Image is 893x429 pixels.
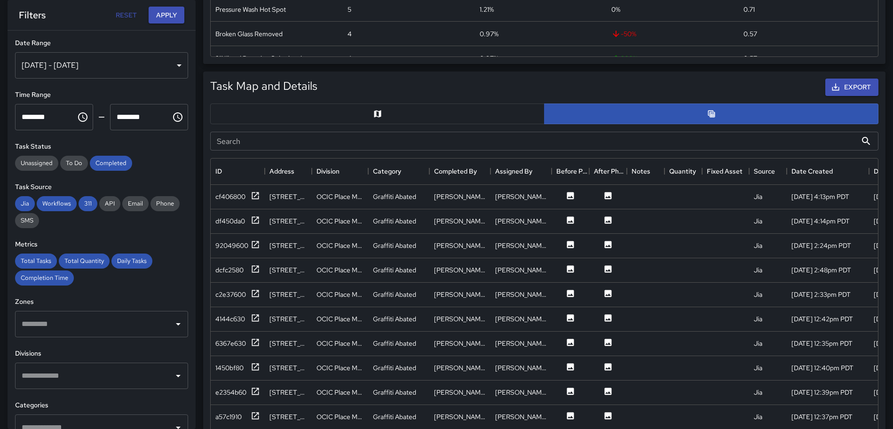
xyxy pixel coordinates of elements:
[316,241,364,250] div: OCIC Place Manager
[99,199,120,207] span: API
[373,314,416,324] div: Graffiti Abated
[269,241,307,250] div: 1016 Webster Street
[348,54,352,63] div: 4
[215,264,260,276] button: dcfc2580
[495,241,547,250] div: Sam Gonzalez
[373,265,416,275] div: Graffiti Abated
[215,158,222,184] div: ID
[434,290,486,299] div: Vann Lorm
[215,339,246,348] div: 6367e630
[749,158,787,184] div: Source
[316,216,364,226] div: OCIC Place Manager
[90,156,132,171] div: Completed
[373,363,416,373] div: Graffiti Abated
[743,5,755,14] div: 0.71
[79,199,97,207] span: 311
[215,241,248,250] div: 92049600
[215,192,245,201] div: cf406800
[743,29,757,39] div: 0.57
[495,363,547,373] div: Vann Lorm
[316,158,340,184] div: Division
[269,363,307,373] div: 59 10th Street
[791,241,851,250] div: 8/17/2025, 2:24pm PDT
[19,8,46,23] h6: Filters
[754,158,775,184] div: Source
[15,216,39,224] span: SMS
[495,388,547,397] div: Vann Lorm
[611,54,638,63] span: 300 %
[316,363,364,373] div: OCIC Place Manager
[707,109,716,119] svg: Table
[669,158,696,184] div: Quantity
[316,290,364,299] div: OCIC Place Manager
[111,257,152,265] span: Daily Tasks
[215,240,260,252] button: 92049600
[552,158,589,184] div: Before Photo
[215,191,260,203] button: cf406800
[664,158,702,184] div: Quantity
[15,297,188,307] h6: Zones
[15,270,74,286] div: Completion Time
[60,159,88,167] span: To Do
[434,412,486,421] div: Vann Lorm
[791,388,853,397] div: 8/17/2025, 12:39pm PDT
[316,388,364,397] div: OCIC Place Manager
[373,158,401,184] div: Category
[15,349,188,359] h6: Divisions
[434,241,486,250] div: Sam Gonzalez
[215,412,242,421] div: a57c1910
[15,156,58,171] div: Unassigned
[215,216,245,226] div: df450da0
[754,192,762,201] div: Jia
[15,239,188,250] h6: Metrics
[15,38,188,48] h6: Date Range
[215,362,260,374] button: 1450bf80
[791,339,853,348] div: 8/17/2025, 12:35pm PDT
[269,216,307,226] div: 375 9th Street
[754,241,762,250] div: Jia
[754,314,762,324] div: Jia
[495,158,532,184] div: Assigned By
[490,158,552,184] div: Assigned By
[269,290,307,299] div: 1016 Webster Street
[495,412,547,421] div: Vann Lorm
[269,265,307,275] div: 1016 Webster Street
[150,196,180,211] div: Phone
[373,109,382,119] svg: Map
[215,411,260,423] button: a57c1910
[434,158,477,184] div: Completed By
[215,29,283,39] div: Broken Glass Removed
[15,257,57,265] span: Total Tasks
[122,199,149,207] span: Email
[544,103,878,124] button: Table
[791,192,849,201] div: 8/17/2025, 4:13pm PDT
[15,90,188,100] h6: Time Range
[429,158,490,184] div: Completed By
[215,265,244,275] div: dcfc2580
[269,412,307,421] div: 59 10th Street
[632,158,650,184] div: Notes
[434,363,486,373] div: Vann Lorm
[754,363,762,373] div: Jia
[316,265,364,275] div: OCIC Place Manager
[791,290,851,299] div: 8/17/2025, 2:33pm PDT
[269,314,307,324] div: 59 10th Street
[215,387,260,398] button: e2354b60
[754,339,762,348] div: Jia
[373,216,416,226] div: Graffiti Abated
[15,52,188,79] div: [DATE] - [DATE]
[59,254,110,269] div: Total Quantity
[316,339,364,348] div: OCIC Place Manager
[316,314,364,324] div: OCIC Place Manager
[791,158,833,184] div: Date Created
[787,158,869,184] div: Date Created
[265,158,312,184] div: Address
[215,313,260,325] button: 4144c630
[495,216,547,226] div: Vann Lorm
[15,182,188,192] h6: Task Source
[215,314,245,324] div: 4144c630
[15,199,35,207] span: Jia
[215,5,286,14] div: Pressure Wash Hot Spot
[210,103,545,124] button: Map
[15,254,57,269] div: Total Tasks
